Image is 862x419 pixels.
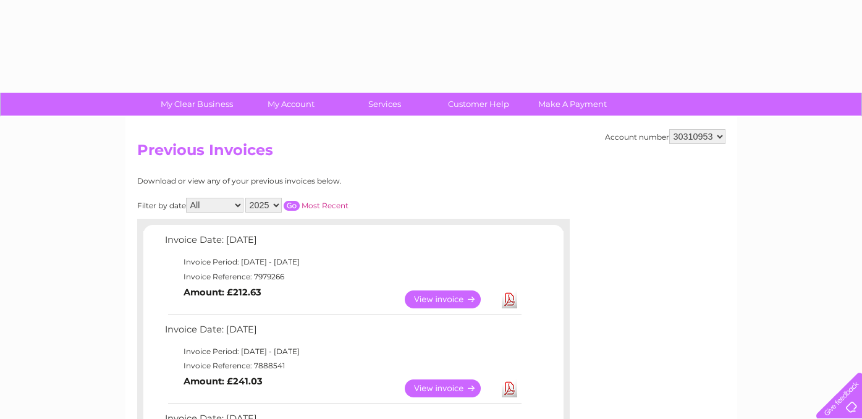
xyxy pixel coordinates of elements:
[162,255,523,269] td: Invoice Period: [DATE] - [DATE]
[240,93,342,116] a: My Account
[162,321,523,344] td: Invoice Date: [DATE]
[162,269,523,284] td: Invoice Reference: 7979266
[137,142,725,165] h2: Previous Invoices
[428,93,530,116] a: Customer Help
[405,290,496,308] a: View
[184,376,263,387] b: Amount: £241.03
[162,344,523,359] td: Invoice Period: [DATE] - [DATE]
[405,379,496,397] a: View
[605,129,725,144] div: Account number
[146,93,248,116] a: My Clear Business
[162,358,523,373] td: Invoice Reference: 7888541
[184,287,261,298] b: Amount: £212.63
[522,93,623,116] a: Make A Payment
[162,232,523,255] td: Invoice Date: [DATE]
[334,93,436,116] a: Services
[302,201,349,210] a: Most Recent
[137,198,462,213] div: Filter by date
[502,379,517,397] a: Download
[137,177,462,185] div: Download or view any of your previous invoices below.
[502,290,517,308] a: Download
